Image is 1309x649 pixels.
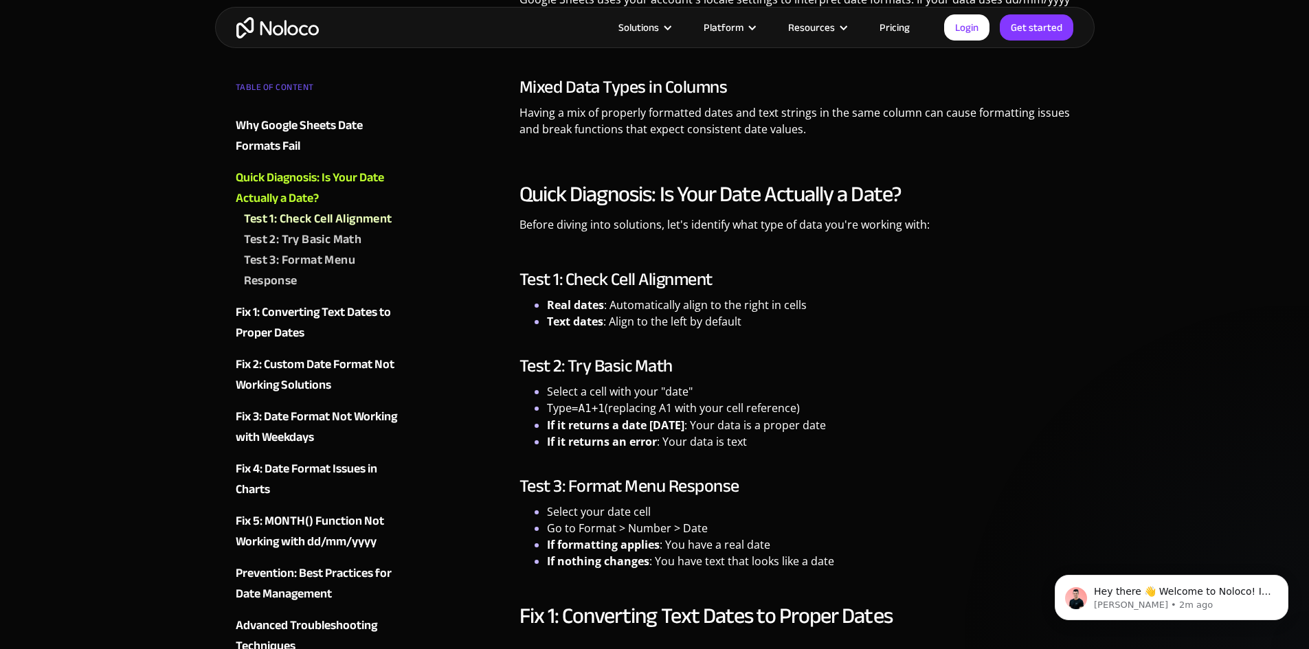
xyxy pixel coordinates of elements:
a: home [236,17,319,38]
div: TABLE OF CONTENT [236,77,402,104]
li: Type (replacing A1 with your cell reference) [547,400,1074,417]
p: Before diving into solutions, let's identify what type of data you're working with: [519,216,1074,243]
strong: Real dates [547,297,604,312]
h3: Test 1: Check Cell Alignment [519,269,1074,290]
a: Fix 1: Converting Text Dates to Proper Dates [236,302,402,343]
strong: Text dates [547,314,603,329]
a: Pricing [862,19,927,36]
a: Get started [1000,14,1073,41]
div: Solutions [601,19,686,36]
a: Test 3: Format Menu Response [244,250,402,291]
a: Login [944,14,989,41]
div: Test 1: Check Cell Alignment [244,209,392,229]
strong: If it returns a date [DATE] [547,418,684,433]
strong: If it returns an error [547,434,657,449]
li: Select a cell with your "date" [547,383,1074,400]
strong: If nothing changes [547,554,649,569]
li: : Automatically align to the right in cells [547,297,1074,313]
iframe: Intercom notifications message [1034,546,1309,642]
h2: Fix 1: Converting Text Dates to Proper Dates [519,602,1074,630]
a: Test 2: Try Basic Math [244,229,402,250]
li: : Your data is text [547,433,1074,450]
div: Platform [686,19,771,36]
li: Select your date cell [547,503,1074,520]
h2: Quick Diagnosis: Is Your Date Actually a Date? [519,181,1074,208]
div: Solutions [618,19,659,36]
h3: Test 3: Format Menu Response [519,476,1074,497]
div: Resources [771,19,862,36]
h3: Mixed Data Types in Columns [519,77,1074,98]
li: Go to Format > Number > Date [547,520,1074,536]
a: Quick Diagnosis: Is Your Date Actually a Date? [236,168,402,209]
a: Prevention: Best Practices for Date Management [236,563,402,604]
li: : Your data is a proper date [547,417,1074,433]
a: Fix 3: Date Format Not Working with Weekdays [236,407,402,448]
li: : You have text that looks like a date [547,553,1074,569]
a: Test 1: Check Cell Alignment [244,209,402,229]
p: Having a mix of properly formatted dates and text strings in the same column can cause formatting... [519,104,1074,148]
h3: Test 2: Try Basic Math [519,356,1074,376]
li: : Align to the left by default [547,313,1074,330]
div: Platform [704,19,743,36]
li: : You have a real date [547,536,1074,553]
a: Why Google Sheets Date Formats Fail [236,115,402,157]
code: =A1+1 [572,402,605,415]
a: Fix 2: Custom Date Format Not Working Solutions [236,354,402,396]
div: Test 2: Try Basic Math [244,229,362,250]
a: Fix 5: MONTH() Function Not Working with dd/mm/yyyy [236,511,402,552]
a: Fix 4: Date Format Issues in Charts [236,459,402,500]
strong: If formatting applies [547,537,660,552]
div: Resources [788,19,835,36]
